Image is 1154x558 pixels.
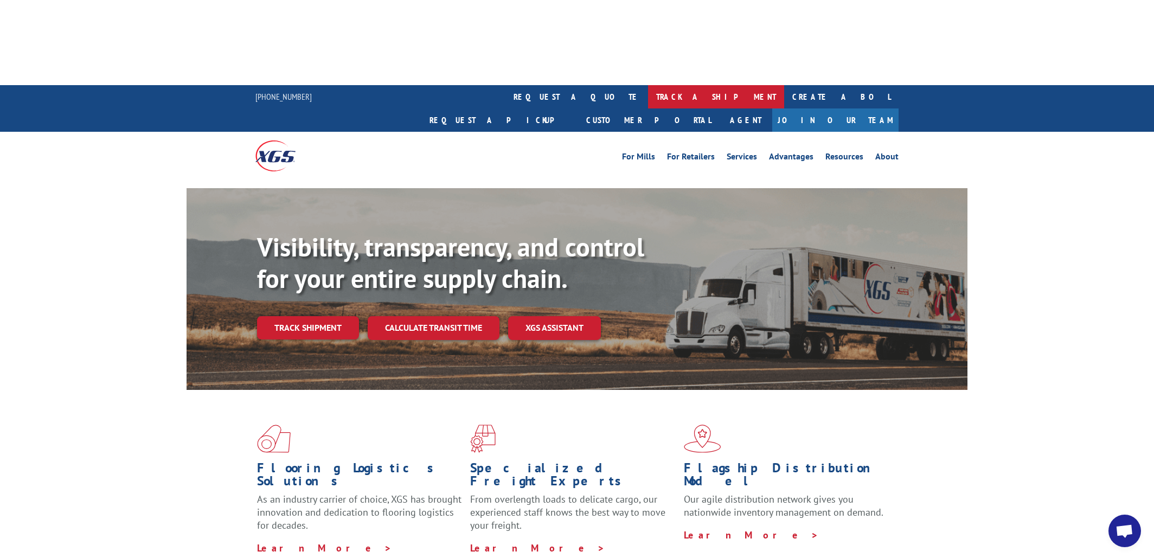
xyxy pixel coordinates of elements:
[421,108,578,132] a: Request a pickup
[257,230,644,295] b: Visibility, transparency, and control for your entire supply chain.
[470,425,496,453] img: xgs-icon-focused-on-flooring-red
[727,152,757,164] a: Services
[257,493,461,531] span: As an industry carrier of choice, XGS has brought innovation and dedication to flooring logistics...
[667,152,715,164] a: For Retailers
[505,85,648,108] a: request a quote
[368,316,499,339] a: Calculate transit time
[648,85,784,108] a: track a shipment
[875,152,899,164] a: About
[257,316,359,339] a: Track shipment
[470,542,605,554] a: Learn More >
[684,493,883,518] span: Our agile distribution network gives you nationwide inventory management on demand.
[257,542,392,554] a: Learn More >
[470,493,675,541] p: From overlength loads to delicate cargo, our experienced staff knows the best way to move your fr...
[769,152,813,164] a: Advantages
[784,85,899,108] a: Create a BOL
[257,461,462,493] h1: Flooring Logistics Solutions
[684,529,819,541] a: Learn More >
[1108,515,1141,547] div: Open chat
[622,152,655,164] a: For Mills
[578,108,719,132] a: Customer Portal
[772,108,899,132] a: Join Our Team
[719,108,772,132] a: Agent
[684,425,721,453] img: xgs-icon-flagship-distribution-model-red
[470,461,675,493] h1: Specialized Freight Experts
[255,91,312,102] a: [PHONE_NUMBER]
[257,425,291,453] img: xgs-icon-total-supply-chain-intelligence-red
[825,152,863,164] a: Resources
[508,316,601,339] a: XGS ASSISTANT
[684,461,889,493] h1: Flagship Distribution Model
